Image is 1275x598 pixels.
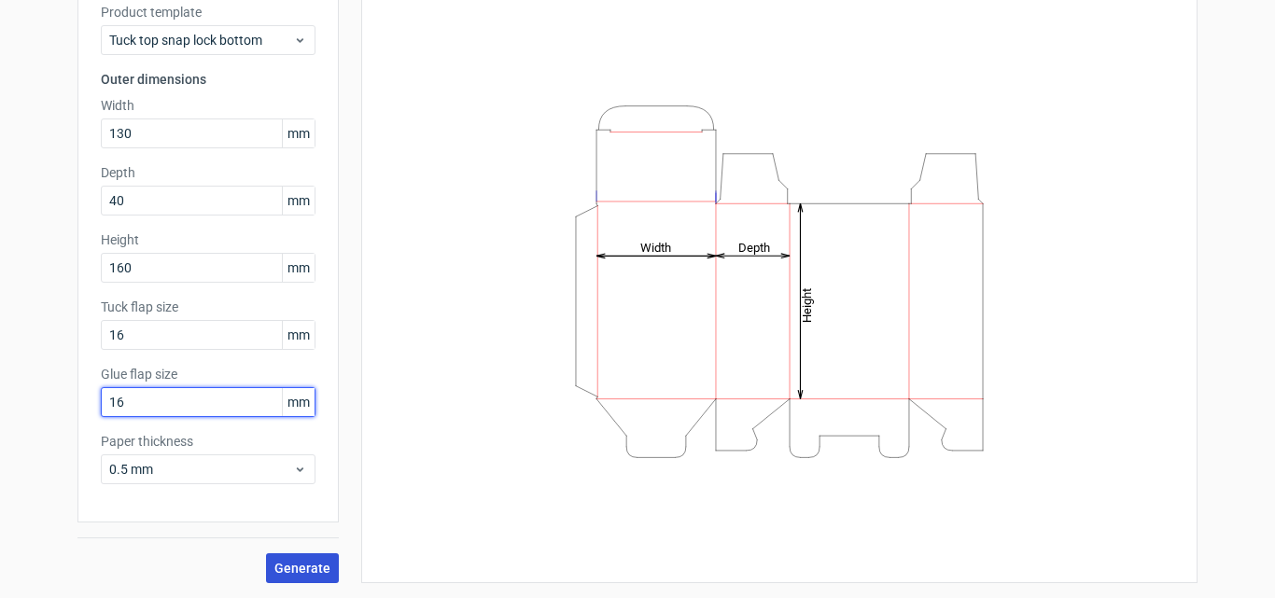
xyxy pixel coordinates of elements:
h3: Outer dimensions [101,70,315,89]
tspan: Width [640,240,671,254]
label: Tuck flap size [101,298,315,316]
span: mm [282,254,315,282]
label: Product template [101,3,315,21]
span: mm [282,119,315,147]
label: Glue flap size [101,365,315,383]
label: Paper thickness [101,432,315,451]
span: mm [282,388,315,416]
span: Generate [274,562,330,575]
span: 0.5 mm [109,460,293,479]
tspan: Height [800,287,814,322]
button: Generate [266,553,339,583]
label: Depth [101,163,315,182]
label: Width [101,96,315,115]
span: mm [282,187,315,215]
span: mm [282,321,315,349]
span: Tuck top snap lock bottom [109,31,293,49]
label: Height [101,230,315,249]
tspan: Depth [738,240,770,254]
